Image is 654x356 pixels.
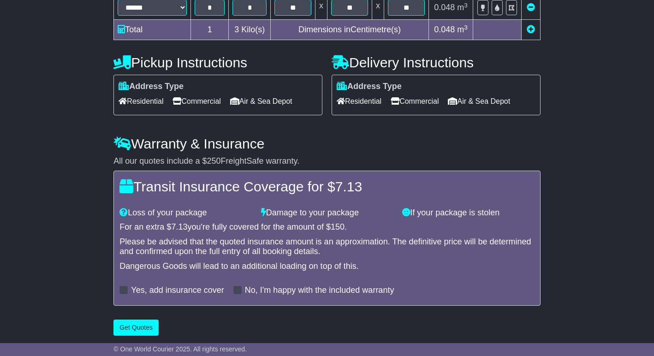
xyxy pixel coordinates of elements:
[448,94,510,108] span: Air & Sea Depot
[434,3,455,12] span: 0.048
[331,222,345,231] span: 150
[119,179,534,194] h4: Transit Insurance Coverage for $
[172,94,220,108] span: Commercial
[337,82,402,92] label: Address Type
[119,222,534,232] div: For an extra $ you're fully covered for the amount of $ .
[115,208,256,218] div: Loss of your package
[114,20,191,40] td: Total
[113,320,159,336] button: Get Quotes
[391,94,439,108] span: Commercial
[113,156,540,166] div: All our quotes include a $ FreightSafe warranty.
[527,25,535,34] a: Add new item
[113,55,322,70] h4: Pickup Instructions
[234,25,239,34] span: 3
[230,94,292,108] span: Air & Sea Depot
[245,285,394,296] label: No, I'm happy with the included warranty
[131,285,224,296] label: Yes, add insurance cover
[398,208,539,218] div: If your package is stolen
[119,237,534,257] div: Please be advised that the quoted insurance amount is an approximation. The definitive price will...
[207,156,220,166] span: 250
[229,20,271,40] td: Kilo(s)
[256,208,398,218] div: Damage to your package
[119,82,184,92] label: Address Type
[119,261,534,272] div: Dangerous Goods will lead to an additional loading on top of this.
[464,2,468,9] sup: 3
[191,20,229,40] td: 1
[332,55,541,70] h4: Delivery Instructions
[464,24,468,31] sup: 3
[271,20,429,40] td: Dimensions in Centimetre(s)
[171,222,187,231] span: 7.13
[335,179,362,194] span: 7.13
[457,3,468,12] span: m
[113,136,540,151] h4: Warranty & Insurance
[113,345,247,353] span: © One World Courier 2025. All rights reserved.
[119,94,163,108] span: Residential
[457,25,468,34] span: m
[434,25,455,34] span: 0.048
[527,3,535,12] a: Remove this item
[337,94,381,108] span: Residential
